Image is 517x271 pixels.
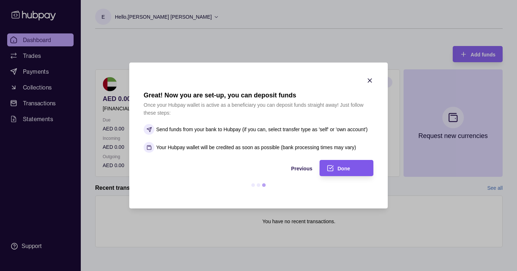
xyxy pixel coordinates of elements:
[144,101,373,117] p: Once your Hubpay wallet is active as a beneficiary you can deposit funds straight away! Just foll...
[144,91,373,99] h1: Great! Now you are set-up, you can deposit funds
[320,160,373,176] button: Done
[156,125,368,133] p: Send funds from your bank to Hubpay (if you can, select transfer type as 'self' or 'own account')
[156,143,356,151] p: Your Hubpay wallet will be credited as soon as possible (bank processing times may vary)
[291,166,312,171] span: Previous
[144,160,312,176] button: Previous
[337,166,350,171] span: Done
